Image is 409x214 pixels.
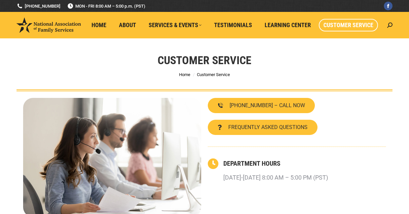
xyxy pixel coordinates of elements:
[265,21,311,29] span: Learning Center
[17,18,81,33] img: National Association of Family Services
[67,3,145,9] span: MON - FRI 8:00 AM – 5:00 p.m. (PST)
[214,21,252,29] span: Testimonials
[230,103,305,108] span: [PHONE_NUMBER] – CALL NOW
[208,98,315,113] a: [PHONE_NUMBER] – CALL NOW
[158,53,251,67] h1: Customer Service
[197,72,230,77] span: Customer Service
[17,3,60,9] a: [PHONE_NUMBER]
[223,172,328,184] p: [DATE]-[DATE] 8:00 AM – 5:00 PM (PST)
[260,19,316,31] a: Learning Center
[228,125,308,130] span: FREQUENTLY ASKED QUESTIONS
[87,19,111,31] a: Home
[319,19,378,31] a: Customer Service
[149,21,202,29] span: Services & Events
[384,2,392,10] a: Facebook page opens in new window
[114,19,141,31] a: About
[179,72,190,77] a: Home
[119,21,136,29] span: About
[92,21,106,29] span: Home
[208,120,317,135] a: FREQUENTLY ASKED QUESTIONS
[223,159,280,167] a: DEPARTMENT HOURS
[323,21,373,29] span: Customer Service
[209,19,257,31] a: Testimonials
